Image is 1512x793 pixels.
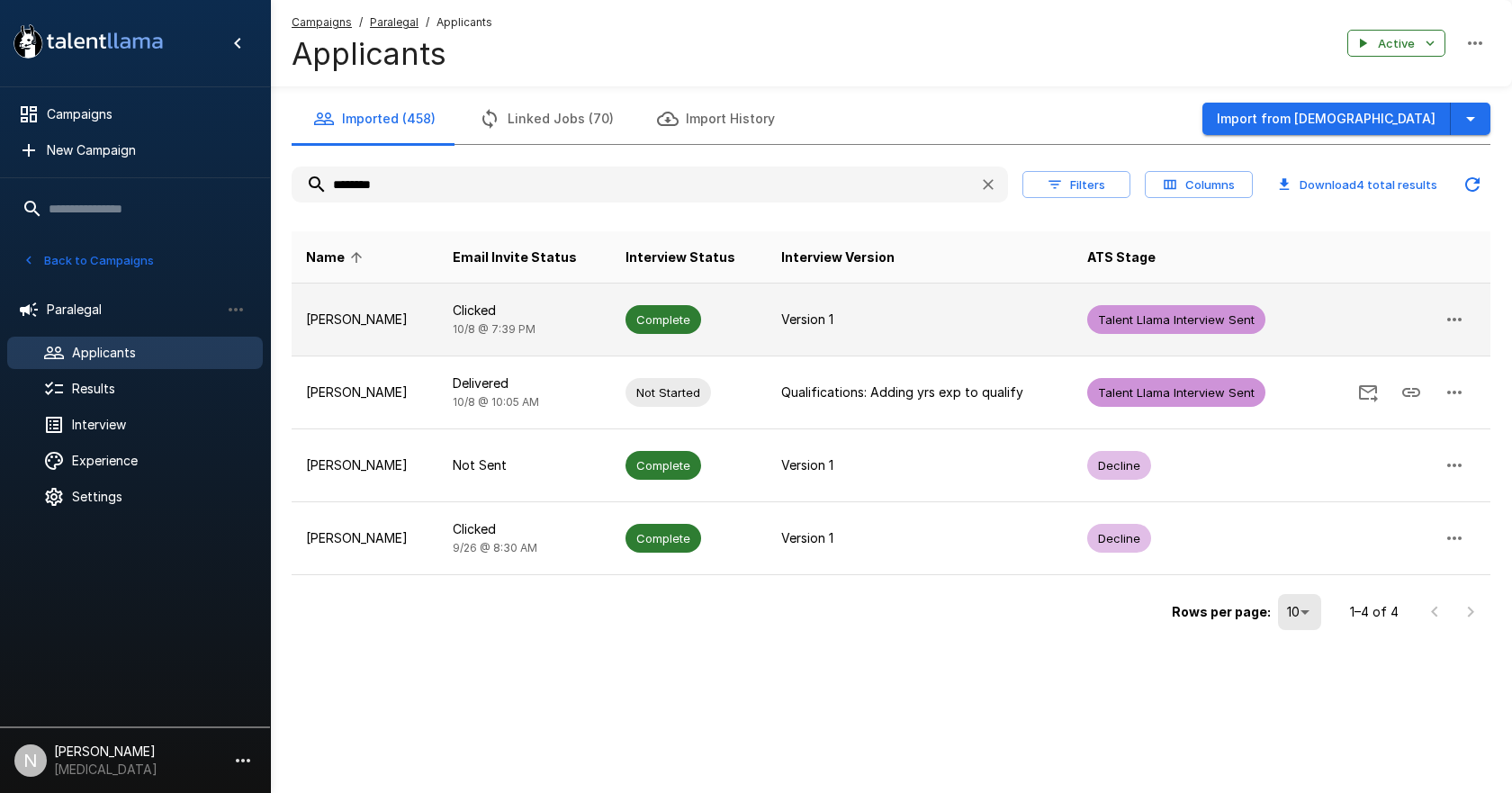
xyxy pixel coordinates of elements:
p: [PERSON_NAME] [306,311,424,329]
span: Copy Interview Link [1390,383,1433,399]
p: [PERSON_NAME] [306,456,424,474]
span: Complete [625,311,701,329]
span: Applicants [436,14,492,32]
p: Qualifications: Adding yrs exp to qualify [781,383,1057,401]
span: Complete [625,530,701,547]
h4: Applicants [292,35,492,73]
span: Not Started [625,384,711,401]
p: Delivered [453,374,597,392]
div: 10 [1278,594,1321,630]
p: Version 1 [781,456,1057,474]
span: Interview Status [625,247,735,268]
p: 1–4 of 4 [1350,603,1399,621]
p: Not Sent [453,456,597,474]
u: Paralegal [370,15,418,29]
span: Decline [1087,457,1151,474]
span: Email Invite Status [453,247,577,268]
p: [PERSON_NAME] [306,383,424,401]
span: Talent Llama Interview Sent [1087,311,1265,329]
u: Campaigns [292,15,352,29]
p: [PERSON_NAME] [306,529,424,547]
button: Columns [1145,171,1253,199]
button: Imported (458) [292,94,457,144]
span: 10/8 @ 7:39 PM [453,322,535,336]
span: Name [306,247,368,268]
p: Version 1 [781,529,1057,547]
p: Rows per page: [1172,603,1271,621]
button: Active [1347,30,1445,58]
p: Clicked [453,520,597,538]
span: / [359,14,363,32]
span: / [426,14,429,32]
span: Send Invitation [1346,383,1390,399]
button: Updated Today - 12:09 PM [1454,167,1490,203]
button: Download4 total results [1267,171,1447,199]
span: ATS Stage [1087,247,1156,268]
p: Version 1 [781,311,1057,329]
button: Import History [635,94,796,144]
span: Interview Version [781,247,895,268]
span: Complete [625,457,701,474]
span: Talent Llama Interview Sent [1087,384,1265,401]
span: Decline [1087,530,1151,547]
p: Clicked [453,302,597,320]
span: 9/26 @ 8:30 AM [453,541,537,554]
span: 10/8 @ 10:05 AM [453,395,539,409]
button: Filters [1022,171,1130,199]
button: Import from [DEMOGRAPHIC_DATA] [1202,103,1451,136]
button: Linked Jobs (70) [457,94,635,144]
